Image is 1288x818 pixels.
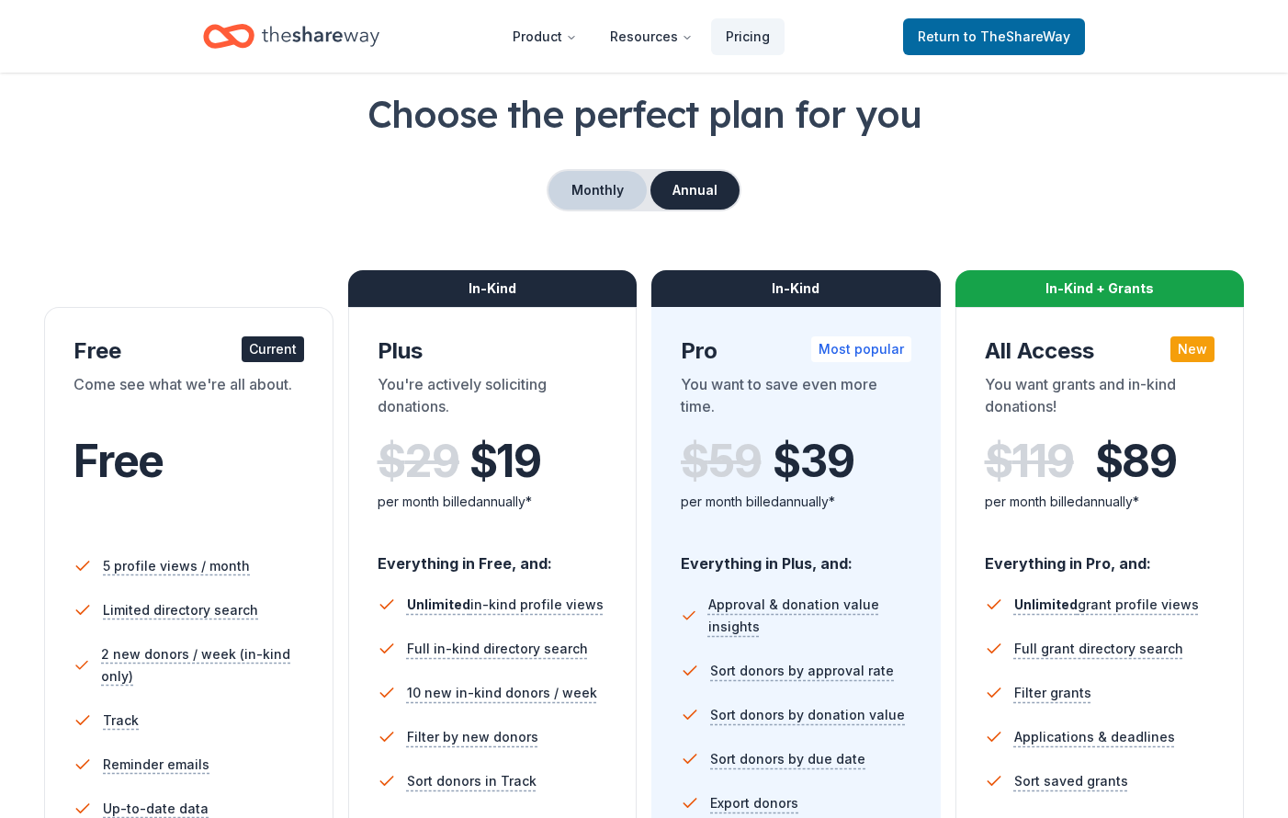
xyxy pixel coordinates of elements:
div: Most popular [811,336,911,362]
span: Filter by new donors [407,726,538,748]
div: In-Kind [651,270,941,307]
span: Sort donors by due date [710,748,865,770]
a: Home [203,15,379,58]
button: Resources [595,18,707,55]
a: Pricing [711,18,785,55]
div: Everything in Plus, and: [681,537,911,575]
span: Reminder emails [103,754,209,776]
span: $ 39 [773,436,853,487]
span: Free [73,434,164,488]
span: Sort saved grants [1014,770,1128,792]
button: Annual [650,171,740,210]
span: Filter grants [1014,682,1091,704]
div: All Access [985,336,1215,366]
div: Everything in Free, and: [378,537,608,575]
span: 5 profile views / month [103,555,250,577]
h1: Choose the perfect plan for you [44,88,1244,140]
span: Sort donors by donation value [710,704,905,726]
div: You're actively soliciting donations. [378,373,608,425]
div: Free [73,336,304,366]
span: 10 new in-kind donors / week [407,682,597,704]
span: Unlimited [1014,596,1078,612]
span: in-kind profile views [407,596,604,612]
div: Pro [681,336,911,366]
span: to TheShareWay [964,28,1070,44]
a: Returnto TheShareWay [903,18,1085,55]
div: Everything in Pro, and: [985,537,1215,575]
span: Full grant directory search [1014,638,1183,660]
button: Product [498,18,592,55]
span: Unlimited [407,596,470,612]
div: Current [242,336,304,362]
div: New [1170,336,1215,362]
span: Applications & deadlines [1014,726,1175,748]
span: 2 new donors / week (in-kind only) [101,643,304,687]
div: In-Kind + Grants [955,270,1245,307]
div: You want grants and in-kind donations! [985,373,1215,425]
button: Monthly [548,171,647,210]
span: Return [918,26,1070,48]
span: grant profile views [1014,596,1199,612]
span: Sort donors by approval rate [710,660,894,682]
span: Export donors [710,792,798,814]
div: Plus [378,336,608,366]
span: Approval & donation value insights [708,594,911,638]
span: $ 19 [469,436,541,487]
div: Come see what we're all about. [73,373,304,425]
div: per month billed annually* [985,491,1215,513]
div: In-Kind [348,270,638,307]
span: Sort donors in Track [407,770,537,792]
nav: Main [498,15,785,58]
span: Limited directory search [103,599,258,621]
div: You want to save even more time. [681,373,911,425]
div: per month billed annually* [681,491,911,513]
span: $ 89 [1095,436,1177,487]
div: per month billed annually* [378,491,608,513]
span: Full in-kind directory search [407,638,588,660]
span: Track [103,710,139,732]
